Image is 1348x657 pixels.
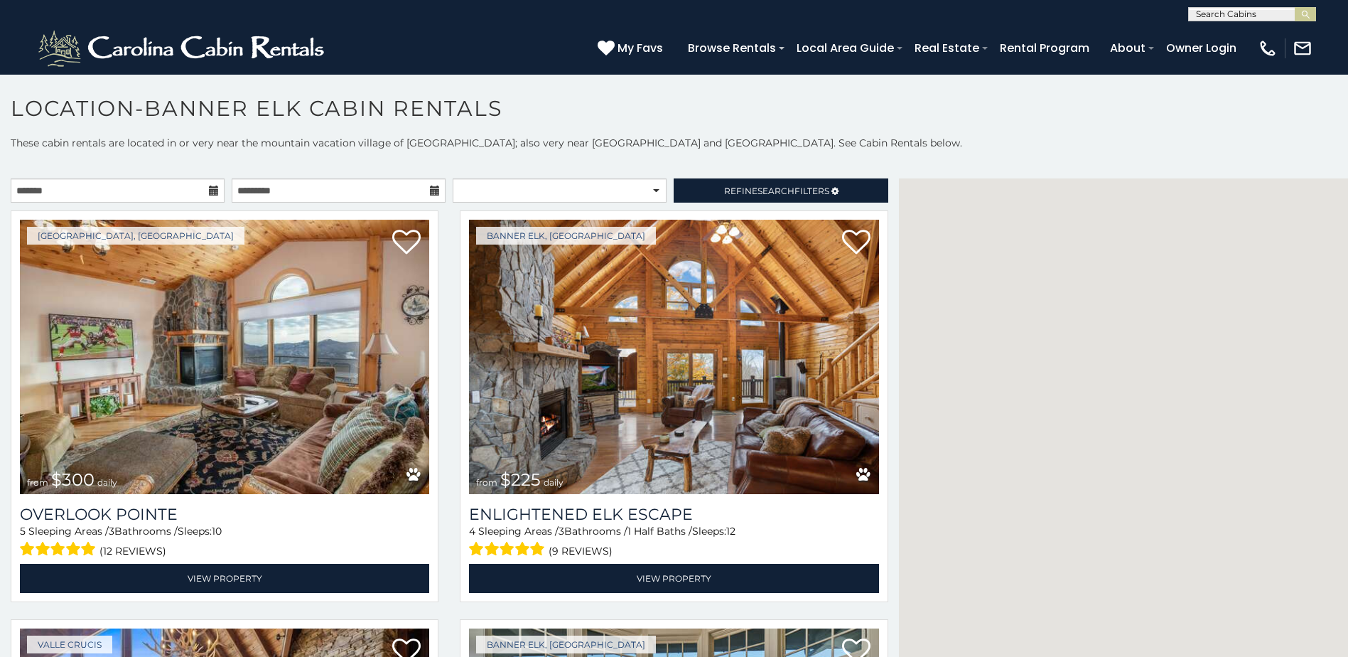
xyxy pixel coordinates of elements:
a: My Favs [598,39,667,58]
a: Overlook Pointe from $300 daily [20,220,429,494]
img: phone-regular-white.png [1258,38,1278,58]
span: 1 Half Baths / [627,525,692,538]
a: Valle Crucis [27,636,112,653]
a: Add to favorites [392,228,421,258]
span: (12 reviews) [99,542,166,560]
div: Sleeping Areas / Bathrooms / Sleeps: [469,524,878,560]
a: Banner Elk, [GEOGRAPHIC_DATA] [476,227,656,245]
span: 3 [109,525,114,538]
span: 10 [212,525,222,538]
a: Enlightened Elk Escape [469,505,878,524]
span: from [27,477,48,488]
span: daily [97,477,117,488]
span: Search [757,186,794,196]
span: 12 [726,525,735,538]
a: Owner Login [1159,36,1244,60]
a: View Property [469,564,878,593]
img: mail-regular-white.png [1293,38,1312,58]
span: 5 [20,525,26,538]
a: Local Area Guide [789,36,901,60]
span: $300 [51,469,95,490]
a: Rental Program [993,36,1096,60]
a: [GEOGRAPHIC_DATA], [GEOGRAPHIC_DATA] [27,227,244,245]
a: Real Estate [907,36,986,60]
a: Overlook Pointe [20,505,429,524]
span: Refine Filters [724,186,829,196]
span: 3 [559,525,564,538]
span: daily [544,477,564,488]
a: About [1103,36,1153,60]
div: Sleeping Areas / Bathrooms / Sleeps: [20,524,429,560]
a: Enlightened Elk Escape from $225 daily [469,220,878,494]
img: Overlook Pointe [20,220,429,494]
a: Banner Elk, [GEOGRAPHIC_DATA] [476,636,656,653]
img: White-1-2.png [36,27,330,70]
a: RefineSearchFilters [674,178,888,203]
span: from [476,477,497,488]
a: View Property [20,564,429,593]
img: Enlightened Elk Escape [469,220,878,494]
span: (9 reviews) [549,542,613,560]
span: My Favs [618,39,663,57]
span: $225 [500,469,541,490]
a: Add to favorites [842,228,870,258]
span: 4 [469,525,475,538]
a: Browse Rentals [681,36,783,60]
